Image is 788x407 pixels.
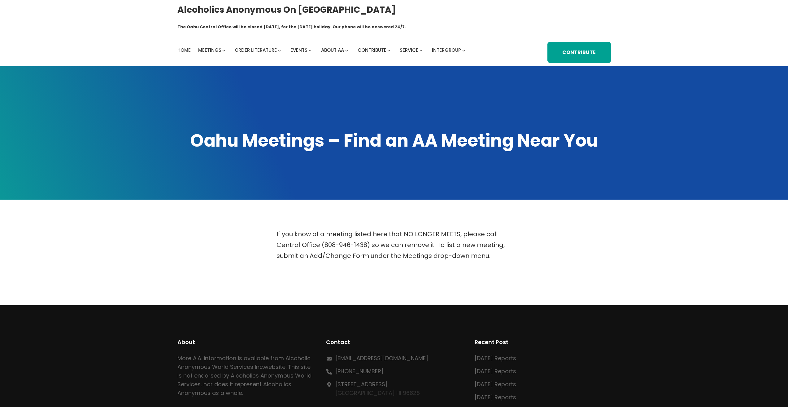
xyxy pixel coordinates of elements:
[177,338,314,347] h2: About
[358,47,386,53] span: Contribute
[547,42,611,63] a: Contribute
[177,129,611,153] h1: Oahu Meetings – Find an AA Meeting Near You
[290,46,307,55] a: Events
[264,363,285,371] a: website
[335,354,428,362] a: [EMAIL_ADDRESS][DOMAIN_NAME]
[475,380,516,388] a: [DATE] Reports
[309,49,311,52] button: Events submenu
[358,46,386,55] a: Contribute
[420,49,422,52] button: Service submenu
[335,380,420,397] p: [GEOGRAPHIC_DATA] HI 96826
[335,380,388,388] a: [STREET_ADDRESS]
[475,338,611,347] h2: Recent Post
[278,49,281,52] button: Order Literature submenu
[198,46,221,55] a: Meetings
[475,354,516,362] a: [DATE] Reports
[177,47,191,53] span: Home
[198,47,221,53] span: Meetings
[290,47,307,53] span: Events
[276,229,512,261] p: If you know of a meeting listed here that NO LONGER MEETS, please call Central Office (808-946-14...
[321,46,344,55] a: About AA
[475,367,516,375] a: [DATE] Reports
[475,393,516,401] a: [DATE] Reports
[177,354,314,397] p: More A.A. information is available from Alcoholic Anonymous World Services Inc. . This site is no...
[177,46,191,55] a: Home
[387,49,390,52] button: Contribute submenu
[321,47,344,53] span: About AA
[432,47,461,53] span: Intergroup
[400,46,418,55] a: Service
[432,46,461,55] a: Intergroup
[462,49,465,52] button: Intergroup submenu
[177,46,467,55] nav: Intergroup
[400,47,418,53] span: Service
[177,2,396,17] a: Alcoholics Anonymous on [GEOGRAPHIC_DATA]
[335,367,384,375] a: [PHONE_NUMBER]
[177,24,406,30] h1: The Oahu Central Office will be closed [DATE], for the [DATE] holiday. Our phone will be answered...
[326,338,462,347] h2: Contact
[345,49,348,52] button: About AA submenu
[235,47,277,53] span: Order Literature
[222,49,225,52] button: Meetings submenu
